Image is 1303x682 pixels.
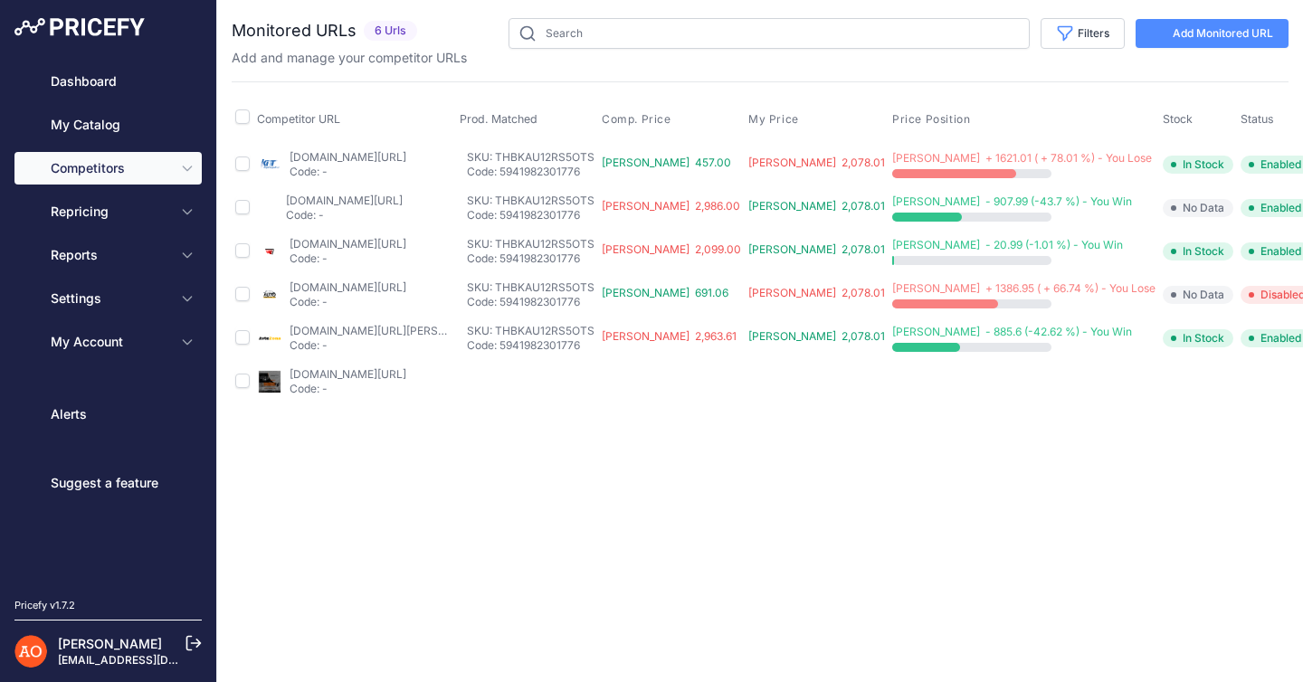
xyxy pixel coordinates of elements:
[467,280,594,295] p: SKU: THBKAU12RS5OTS
[14,282,202,315] button: Settings
[602,329,737,343] span: [PERSON_NAME] 2,963.61
[467,295,594,309] p: Code: 5941982301776
[290,295,406,309] p: Code: -
[232,18,357,43] h2: Monitored URLs
[748,242,885,256] span: [PERSON_NAME] 2,078.01
[1163,286,1233,304] span: No Data
[1163,329,1233,347] span: In Stock
[14,65,202,576] nav: Sidebar
[14,239,202,271] button: Reports
[1163,156,1233,174] span: In Stock
[290,338,452,353] p: Code: -
[602,242,741,256] span: [PERSON_NAME] 2,099.00
[467,324,594,338] p: SKU: THBKAU12RS5OTS
[892,325,1132,338] span: [PERSON_NAME] - 885.6 (-42.62 %) - You Win
[290,382,406,396] p: Code: -
[892,194,1132,208] span: [PERSON_NAME] - 907.99 (-43.7 %) - You Win
[602,112,671,127] span: Comp. Price
[290,150,406,164] a: [DOMAIN_NAME][URL]
[51,159,169,177] span: Competitors
[467,237,594,251] p: SKU: THBKAU12RS5OTS
[14,18,145,36] img: Pricefy Logo
[602,156,731,169] span: [PERSON_NAME] 457.00
[14,398,202,431] a: Alerts
[467,150,594,165] p: SKU: THBKAU12RS5OTS
[602,286,728,299] span: [PERSON_NAME] 691.06
[14,152,202,185] button: Competitors
[51,289,169,308] span: Settings
[14,195,202,228] button: Repricing
[1163,112,1193,126] span: Stock
[290,237,406,251] a: [DOMAIN_NAME][URL]
[1136,19,1289,48] a: Add Monitored URL
[892,151,1152,165] span: [PERSON_NAME] + 1621.01 ( + 78.01 %) - You Lose
[467,208,594,223] p: Code: 5941982301776
[602,199,740,213] span: [PERSON_NAME] 2,986.00
[14,467,202,499] a: Suggest a feature
[748,112,803,127] button: My Price
[286,208,403,223] p: Code: -
[460,112,537,126] span: Prod. Matched
[748,286,885,299] span: [PERSON_NAME] 2,078.01
[892,238,1123,251] span: [PERSON_NAME] - 20.99 (-1.01 %) - You Win
[602,112,675,127] button: Comp. Price
[14,598,75,613] div: Pricefy v1.7.2
[14,65,202,98] a: Dashboard
[14,109,202,141] a: My Catalog
[290,280,406,294] a: [DOMAIN_NAME][URL]
[58,653,247,667] a: [EMAIL_ADDRESS][DOMAIN_NAME]
[467,338,594,353] p: Code: 5941982301776
[892,112,970,127] span: Price Position
[892,112,974,127] button: Price Position
[51,203,169,221] span: Repricing
[892,281,1156,295] span: [PERSON_NAME] + 1386.95 ( + 66.74 %) - You Lose
[51,333,169,351] span: My Account
[290,165,406,179] p: Code: -
[290,324,494,337] a: [DOMAIN_NAME][URL][PERSON_NAME]
[1163,242,1233,260] span: In Stock
[290,251,406,266] p: Code: -
[257,112,340,126] span: Competitor URL
[364,21,417,42] span: 6 Urls
[1241,112,1274,126] span: Status
[748,329,885,343] span: [PERSON_NAME] 2,078.01
[748,156,885,169] span: [PERSON_NAME] 2,078.01
[748,112,799,127] span: My Price
[286,194,403,207] a: [DOMAIN_NAME][URL]
[51,246,169,264] span: Reports
[1041,18,1125,49] button: Filters
[232,49,467,67] p: Add and manage your competitor URLs
[14,326,202,358] button: My Account
[467,165,594,179] p: Code: 5941982301776
[58,636,162,651] a: [PERSON_NAME]
[467,251,594,266] p: Code: 5941982301776
[290,367,406,381] a: [DOMAIN_NAME][URL]
[1163,199,1233,217] span: No Data
[467,194,594,208] p: SKU: THBKAU12RS5OTS
[509,18,1030,49] input: Search
[748,199,885,213] span: [PERSON_NAME] 2,078.01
